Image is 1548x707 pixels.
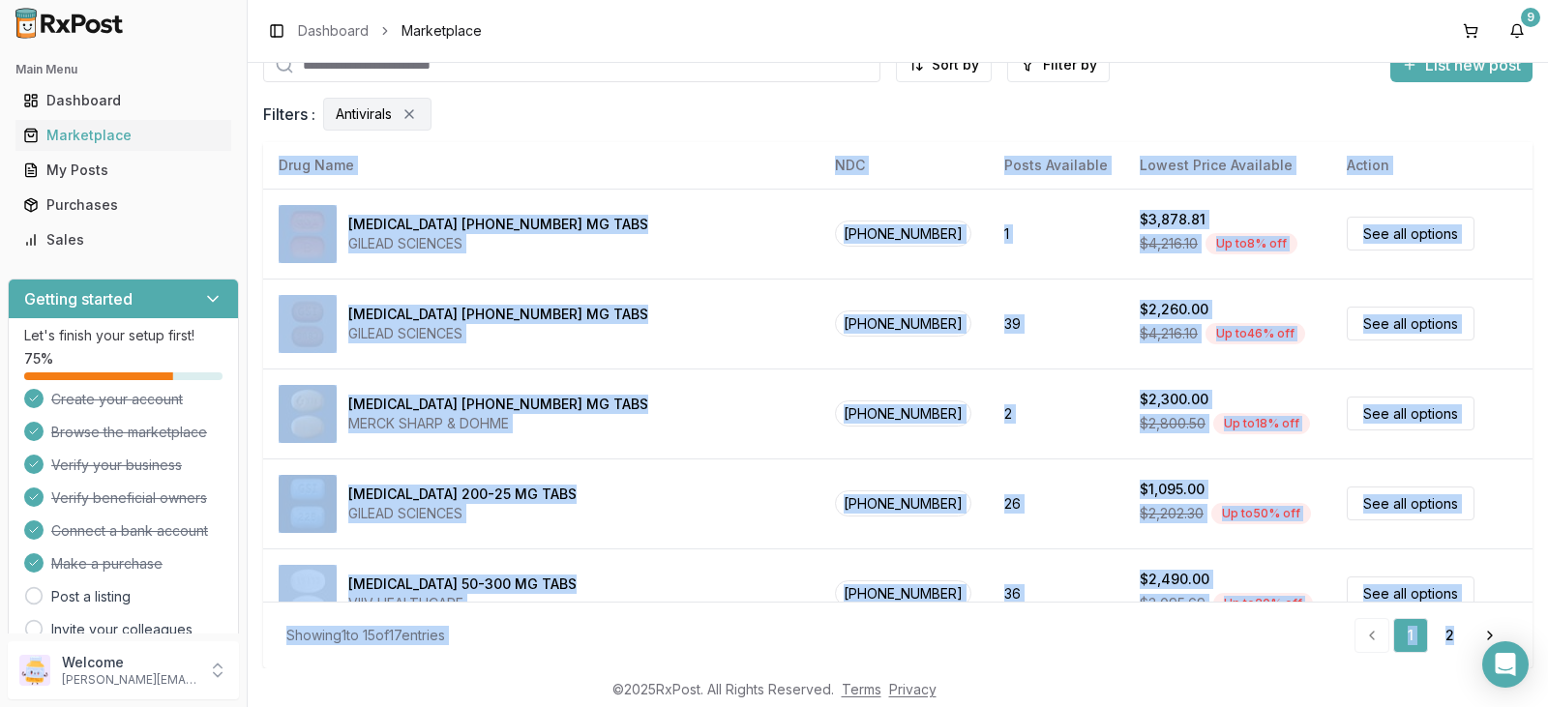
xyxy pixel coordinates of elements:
[835,490,971,516] span: [PHONE_NUMBER]
[1390,47,1533,82] button: List new post
[1211,503,1311,524] div: Up to 50 % off
[889,681,937,697] a: Privacy
[1140,210,1206,229] div: $3,878.81
[15,62,231,77] h2: Main Menu
[62,653,196,672] p: Welcome
[1140,234,1198,253] span: $4,216.10
[1347,307,1474,340] a: See all options
[1140,480,1205,499] div: $1,095.00
[348,504,577,523] div: GILEAD SCIENCES
[51,587,131,606] a: Post a listing
[24,349,53,368] span: 75 %
[298,21,482,41] nav: breadcrumb
[8,120,239,151] button: Marketplace
[23,195,223,215] div: Purchases
[1432,618,1467,653] a: 2
[1213,593,1313,614] div: Up to 20 % off
[23,230,223,250] div: Sales
[23,161,223,180] div: My Posts
[1347,486,1474,520] a: See all options
[932,55,979,74] span: Sort by
[1347,576,1474,610] a: See all options
[348,234,648,253] div: GILEAD SCIENCES
[1124,142,1330,189] th: Lowest Price Available
[835,580,971,606] span: [PHONE_NUMBER]
[1393,618,1428,653] a: 1
[989,142,1124,189] th: Posts Available
[1206,233,1297,254] div: Up to 8 % off
[336,104,392,124] span: Antivirals
[989,189,1124,279] td: 1
[348,414,648,433] div: MERCK SHARP & DOHME
[348,594,577,613] div: VIIV HEALTHCARE
[835,221,971,247] span: [PHONE_NUMBER]
[263,103,315,126] span: Filters :
[835,400,971,427] span: [PHONE_NUMBER]
[1502,15,1533,46] button: 9
[1331,142,1533,189] th: Action
[279,565,337,623] img: Dovato 50-300 MG TABS
[24,326,223,345] p: Let's finish your setup first!
[348,574,577,594] div: [MEDICAL_DATA] 50-300 MG TABS
[286,626,445,645] div: Showing 1 to 15 of 17 entries
[8,8,132,39] img: RxPost Logo
[1140,570,1209,589] div: $2,490.00
[8,224,239,255] button: Sales
[1390,57,1533,76] a: List new post
[402,21,482,41] span: Marketplace
[1347,397,1474,430] a: See all options
[8,155,239,186] button: My Posts
[8,85,239,116] button: Dashboard
[1482,641,1529,688] div: Open Intercom Messenger
[298,21,369,41] a: Dashboard
[1140,300,1208,319] div: $2,260.00
[989,368,1124,458] td: 2
[989,548,1124,638] td: 36
[348,305,648,324] div: [MEDICAL_DATA] [PHONE_NUMBER] MG TABS
[51,423,207,442] span: Browse the marketplace
[989,279,1124,368] td: 39
[279,205,337,263] img: Biktarvy 30-120-15 MG TABS
[15,188,231,222] a: Purchases
[989,458,1124,548] td: 26
[842,681,881,697] a: Terms
[279,385,337,443] img: Delstrigo 100-300-300 MG TABS
[1140,324,1198,343] span: $4,216.10
[896,47,992,82] button: Sort by
[51,620,193,639] a: Invite your colleagues
[51,456,182,475] span: Verify your business
[1140,414,1206,433] span: $2,800.50
[24,287,133,310] h3: Getting started
[835,310,971,337] span: [PHONE_NUMBER]
[51,488,207,508] span: Verify beneficial owners
[1140,504,1204,523] span: $2,202.30
[348,485,577,504] div: [MEDICAL_DATA] 200-25 MG TABS
[263,142,819,189] th: Drug Name
[1206,323,1305,344] div: Up to 46 % off
[819,142,989,189] th: NDC
[23,91,223,110] div: Dashboard
[1140,390,1208,409] div: $2,300.00
[51,554,163,574] span: Make a purchase
[1140,594,1206,613] span: $3,095.69
[51,521,208,541] span: Connect a bank account
[1007,47,1110,82] button: Filter by
[400,104,419,124] button: Remove Antivirals filter
[348,215,648,234] div: [MEDICAL_DATA] [PHONE_NUMBER] MG TABS
[8,190,239,221] button: Purchases
[15,153,231,188] a: My Posts
[51,390,183,409] span: Create your account
[15,222,231,257] a: Sales
[1043,55,1097,74] span: Filter by
[15,83,231,118] a: Dashboard
[15,118,231,153] a: Marketplace
[348,395,648,414] div: [MEDICAL_DATA] [PHONE_NUMBER] MG TABS
[19,655,50,686] img: User avatar
[1471,618,1509,653] a: Go to next page
[348,324,648,343] div: GILEAD SCIENCES
[279,475,337,533] img: Descovy 200-25 MG TABS
[1354,618,1509,653] nav: pagination
[23,126,223,145] div: Marketplace
[62,672,196,688] p: [PERSON_NAME][EMAIL_ADDRESS][DOMAIN_NAME]
[1213,413,1310,434] div: Up to 18 % off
